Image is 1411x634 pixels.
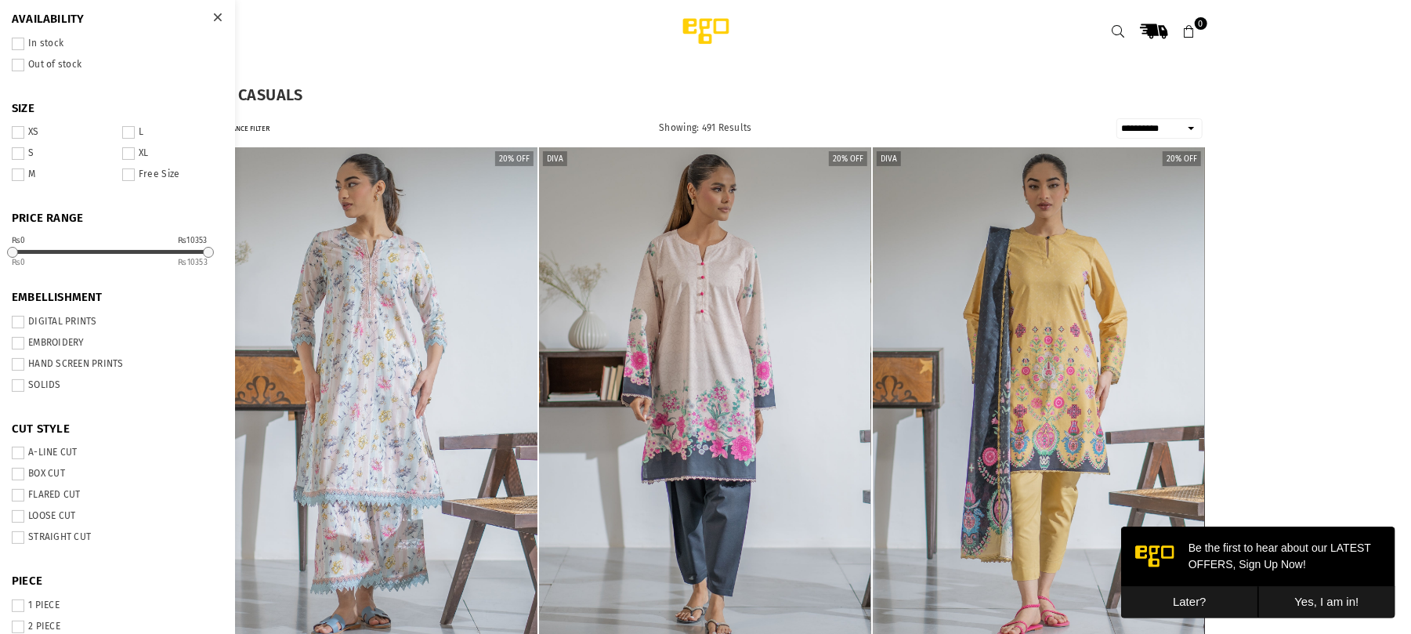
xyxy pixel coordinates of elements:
span: SIZE [12,101,223,117]
a: 0 [1175,17,1203,45]
span: PRICE RANGE [12,211,223,226]
span: PIECE [12,574,223,589]
label: Diva [877,151,901,166]
label: BOX CUT [12,468,223,480]
label: DIGITAL PRINTS [12,316,223,328]
label: Out of stock [12,59,223,71]
label: 20% off [495,151,534,166]
label: XS [12,126,113,139]
label: EMBROIDERY [12,337,223,350]
label: 2 PIECE [12,621,223,633]
label: In stock [12,38,223,50]
label: Free Size [122,168,223,181]
h1: ALL CASUALS [208,87,1203,103]
span: Availability [12,12,223,27]
label: L [122,126,223,139]
span: 0 [1195,17,1207,30]
span: EMBELLISHMENT [12,290,223,306]
div: ₨10353 [178,237,208,245]
label: Diva [543,151,567,166]
label: FLARED CUT [12,489,223,502]
ins: 10353 [178,258,208,267]
label: HAND SCREEN PRINTS [12,358,223,371]
iframe: webpush-onsite [1121,527,1395,618]
label: 20% off [829,151,867,166]
img: Ego [639,16,772,47]
span: Showing: 491 Results [659,122,751,133]
ins: 0 [12,258,26,267]
button: ADVANCE FILTER [208,122,270,136]
div: ₨0 [12,237,26,245]
label: XL [122,147,223,160]
label: A-LINE CUT [12,447,223,459]
label: LOOSE CUT [12,510,223,523]
span: CUT STYLE [12,422,223,437]
label: M [12,168,113,181]
label: SOLIDS [12,379,223,392]
label: 1 PIECE [12,600,223,612]
a: Search [1105,17,1133,45]
label: 20% off [1163,151,1201,166]
label: STRAIGHT CUT [12,531,223,544]
label: S [12,147,113,160]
